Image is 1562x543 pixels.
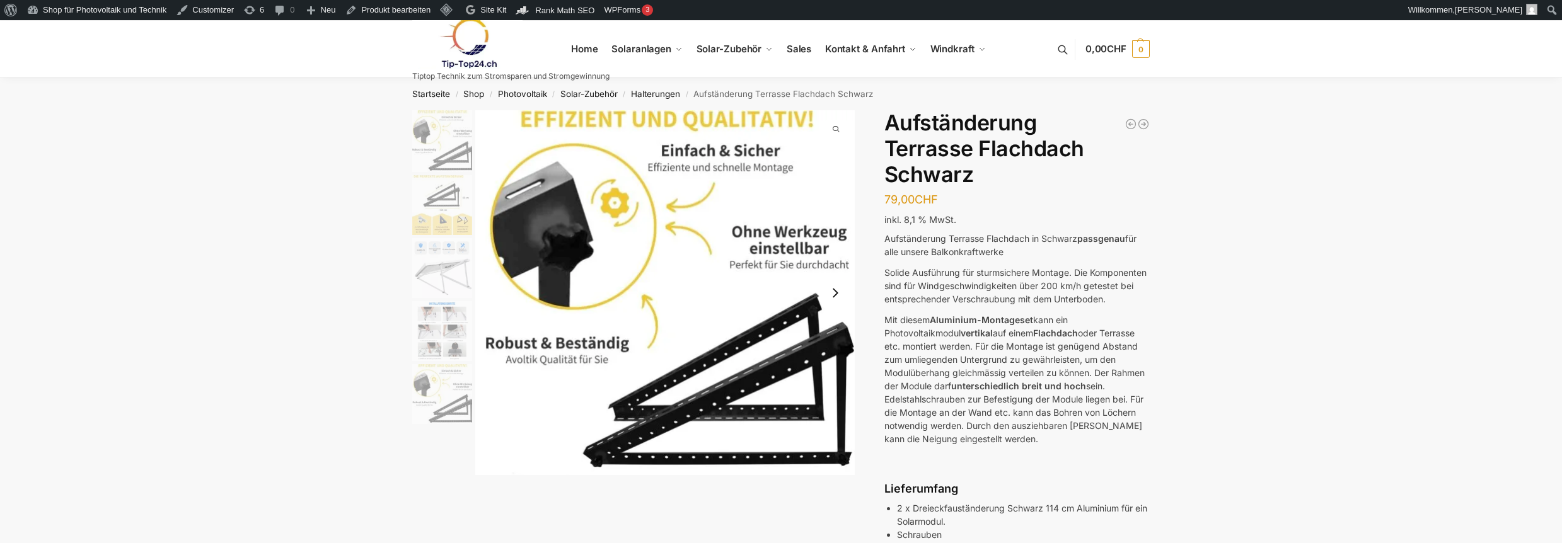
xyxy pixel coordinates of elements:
span: Windkraft [930,43,975,55]
li: Schrauben [897,528,1150,541]
h4: Lieferumfang [884,481,1150,496]
div: 3 [642,4,653,16]
span: inkl. 8,1 % MwSt. [884,214,956,225]
span: Sales [787,43,812,55]
span: / [680,89,693,100]
strong: Flachdach [1033,328,1078,338]
p: Aufständerung Terrasse Flachdach in Schwarz für alle unsere Balkonkraftwerke [884,232,1150,258]
img: Solaranlagen, Speicheranlagen und Energiesparprodukte [412,18,523,69]
span: / [618,89,631,100]
strong: Aluminium-Montageset [930,314,1033,325]
span: Solaranlagen [611,43,671,55]
a: Shop [463,89,484,99]
span: CHF [915,193,938,206]
a: Sales [781,21,816,77]
span: 0,00 [1085,43,1126,55]
button: Next slide [822,280,848,306]
a: Solaranlagen [606,21,688,77]
span: / [547,89,560,100]
span: Rank Math SEO [535,6,594,15]
img: Benutzerbild von Rupert Spoddig [1526,4,1537,15]
span: Solar-Zubehör [697,43,762,55]
span: CHF [1107,43,1126,55]
img: Flexibles Montagesystem für Solarpaneele, Flachdach, Garten, Terrasse [412,238,472,298]
h1: Aufständerung Terrasse Flachdach Schwarz [884,110,1150,187]
a: 0,00CHF 0 [1085,30,1150,68]
a: Kontakt & Anfahrt [819,21,922,77]
strong: vertikal [961,328,993,338]
img: Aufständerung Solarpaneele Schwarz [412,110,472,172]
a: Sandsack ideal für Solarmodule und Zelte [1137,118,1150,130]
img: Montageanleitung [412,301,472,361]
strong: unterschiedlich breit und hoch [951,380,1086,391]
a: Solar-Zubehör [691,21,778,77]
img: Aufständerung Solarpaneele Schwarz [412,364,472,424]
a: Balkonhaken für Solarmodule - Eckig [1125,118,1137,130]
a: Windkraft [925,21,991,77]
a: Solar-Zubehör [560,89,618,99]
p: Tiptop Technik zum Stromsparen und Stromgewinnung [412,72,610,80]
span: Kontakt & Anfahrt [825,43,905,55]
nav: Cart contents [1085,20,1150,79]
span: / [484,89,497,100]
bdi: 79,00 [884,193,938,206]
a: 61M32maNhBL. AC SL150061M32maNhBL. AC SL1500 [475,110,855,475]
nav: Breadcrumb [390,77,1172,110]
span: / [450,89,463,100]
li: 2 x Dreieckfauständerung Schwarz 114 cm Aluminium für ein Solarmodul. [897,501,1150,528]
strong: passgenau [1077,233,1125,244]
p: Mit diesem kann ein Photovoltaikmodul auf einem oder Terrasse etc. montiert werden. Für die Monta... [884,313,1150,445]
a: Startseite [412,89,450,99]
a: Photovoltaik [498,89,547,99]
span: [PERSON_NAME] [1455,5,1522,14]
a: Halterungen [631,89,680,99]
span: Site Kit [480,5,506,14]
img: Aufständerung Solarpaneele Schwarz [475,110,855,475]
img: Aufständerung Solarpaneele Schwarz [412,175,472,235]
p: Solide Ausführung für sturmsichere Montage. Die Komponenten sind für Windgeschwindigkeiten über 2... [884,266,1150,306]
span: 0 [1132,40,1150,58]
